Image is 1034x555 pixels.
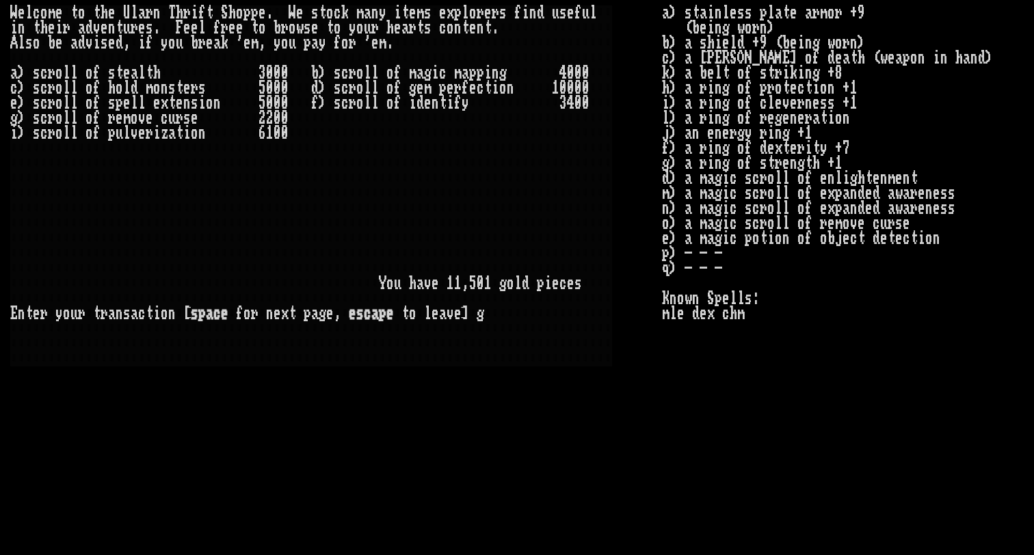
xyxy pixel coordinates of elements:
[138,66,146,81] div: l
[123,81,131,96] div: l
[198,5,206,21] div: f
[183,96,191,111] div: n
[454,66,462,81] div: m
[537,5,544,21] div: d
[191,21,198,36] div: e
[469,66,477,81] div: p
[70,81,78,96] div: l
[191,96,198,111] div: s
[401,21,409,36] div: a
[138,36,146,51] div: i
[567,5,574,21] div: e
[161,36,168,51] div: y
[349,36,356,51] div: r
[424,21,432,36] div: s
[146,81,153,96] div: m
[206,96,213,111] div: o
[567,66,574,81] div: 0
[484,21,492,36] div: t
[108,36,116,51] div: e
[70,66,78,81] div: l
[78,5,85,21] div: o
[116,96,123,111] div: p
[55,36,63,51] div: e
[101,21,108,36] div: e
[258,96,266,111] div: 5
[70,36,78,51] div: a
[559,66,567,81] div: 4
[168,5,176,21] div: T
[123,5,131,21] div: U
[289,21,296,36] div: o
[108,5,116,21] div: e
[386,96,394,111] div: o
[131,81,138,96] div: d
[40,66,48,81] div: c
[447,81,454,96] div: e
[529,5,537,21] div: n
[85,36,93,51] div: v
[40,96,48,111] div: c
[454,21,462,36] div: n
[432,66,439,81] div: i
[477,21,484,36] div: n
[574,81,582,96] div: 0
[296,5,304,21] div: e
[349,21,356,36] div: y
[341,66,349,81] div: c
[469,21,477,36] div: e
[228,5,236,21] div: h
[349,66,356,81] div: r
[289,36,296,51] div: u
[258,5,266,21] div: e
[416,81,424,96] div: e
[33,81,40,96] div: s
[371,81,379,96] div: l
[311,5,319,21] div: s
[243,5,251,21] div: p
[108,96,116,111] div: s
[296,21,304,36] div: w
[70,5,78,21] div: t
[424,66,432,81] div: g
[93,21,101,36] div: v
[266,66,274,81] div: 0
[447,5,454,21] div: x
[394,81,401,96] div: f
[559,5,567,21] div: s
[55,5,63,21] div: e
[311,21,319,36] div: e
[63,96,70,111] div: l
[582,81,589,96] div: 0
[334,66,341,81] div: s
[18,66,25,81] div: )
[371,5,379,21] div: n
[394,21,401,36] div: e
[356,5,364,21] div: m
[379,5,386,21] div: y
[131,21,138,36] div: r
[507,81,514,96] div: n
[334,21,341,36] div: o
[274,96,281,111] div: 0
[116,36,123,51] div: d
[131,66,138,81] div: a
[85,66,93,81] div: o
[48,21,55,36] div: e
[439,66,447,81] div: c
[33,21,40,36] div: t
[198,96,206,111] div: i
[274,81,281,96] div: 0
[266,81,274,96] div: 0
[559,81,567,96] div: 0
[492,66,499,81] div: n
[574,66,582,81] div: 0
[93,96,101,111] div: f
[108,21,116,36] div: n
[477,5,484,21] div: r
[206,36,213,51] div: e
[326,21,334,36] div: t
[258,66,266,81] div: 3
[492,81,499,96] div: i
[146,66,153,81] div: t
